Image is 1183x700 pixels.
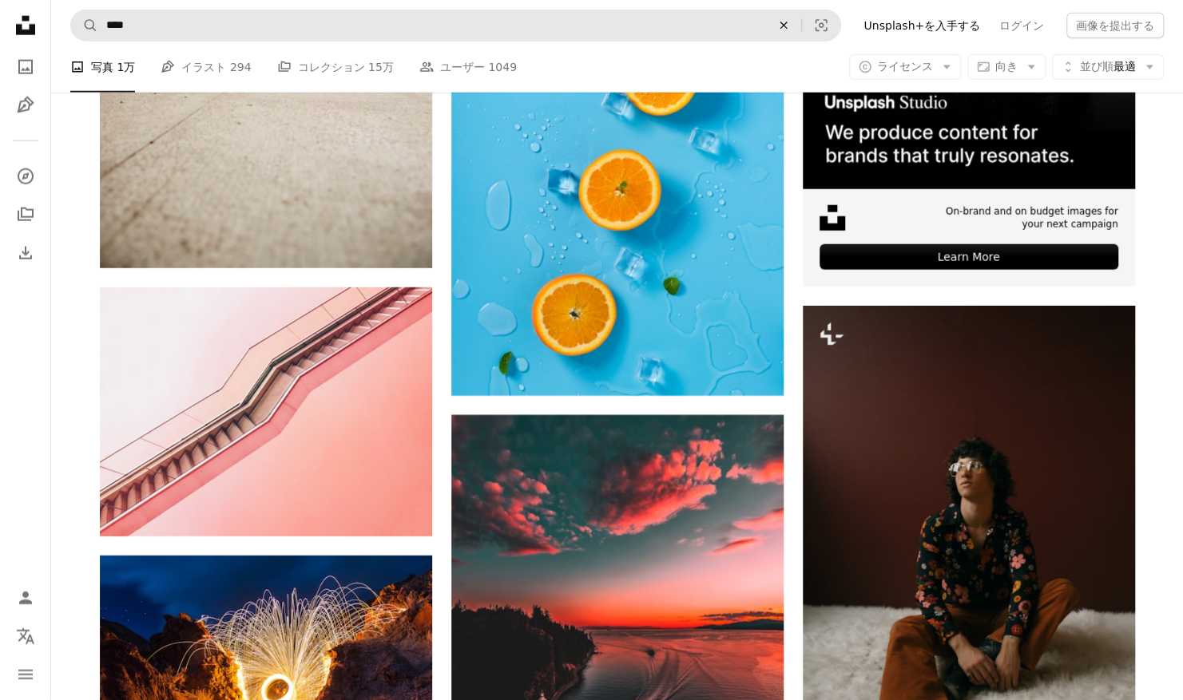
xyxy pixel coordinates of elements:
[766,10,801,41] button: 全てクリア
[100,658,432,673] a: 岩の間にあるスチールウールの写真
[488,58,517,76] span: 1049
[451,181,784,196] a: スライスした柑橘類のオレンジ3個
[419,42,517,93] a: ユーザー 1049
[10,582,42,614] a: ログイン / 登録する
[1080,59,1136,75] span: 最適
[10,658,42,690] button: メニュー
[10,620,42,652] button: 言語
[990,13,1054,38] a: ログイン
[230,58,252,76] span: 294
[849,54,961,80] button: ライセンス
[995,60,1018,73] span: 向き
[10,160,42,192] a: 探す
[820,244,1118,270] div: Learn More
[803,542,1135,556] a: 白い絨毯の上に女性が座っている
[451,615,784,630] a: 水域のジェットスキー
[802,10,840,41] button: ビジュアル検索
[71,10,98,41] button: Unsplashで検索する
[161,42,251,93] a: イラスト 294
[368,58,394,76] span: 15万
[277,42,394,93] a: コレクション 15万
[820,205,845,231] img: file-1631678316303-ed18b8b5cb9cimage
[935,205,1118,232] span: On-brand and on budget images for your next campaign
[100,287,432,536] img: ピンクの背景に白い階段
[10,10,42,45] a: ホーム — Unsplash
[10,199,42,231] a: コレクション
[1052,54,1164,80] button: 並び順最適
[10,237,42,269] a: ダウンロード履歴
[854,13,990,38] a: Unsplash+を入手する
[70,10,841,42] form: サイト内でビジュアルを探す
[10,51,42,83] a: 写真
[10,89,42,121] a: イラスト
[100,404,432,418] a: ピンクの背景に白い階段
[1066,13,1164,38] button: 画像を提出する
[1080,60,1114,73] span: 並び順
[967,54,1046,80] button: 向き
[877,60,933,73] span: ライセンス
